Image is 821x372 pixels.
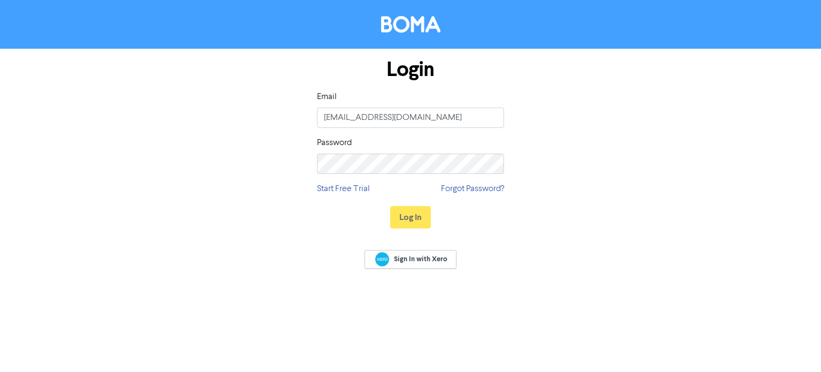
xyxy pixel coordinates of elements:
h1: Login [317,57,504,82]
a: Forgot Password? [441,183,504,195]
label: Email [317,90,337,103]
img: Xero logo [375,252,389,267]
span: Sign In with Xero [394,254,447,264]
a: Sign In with Xero [365,250,456,269]
button: Log In [390,206,431,229]
label: Password [317,136,352,149]
a: Start Free Trial [317,183,370,195]
img: BOMA Logo [381,16,440,33]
